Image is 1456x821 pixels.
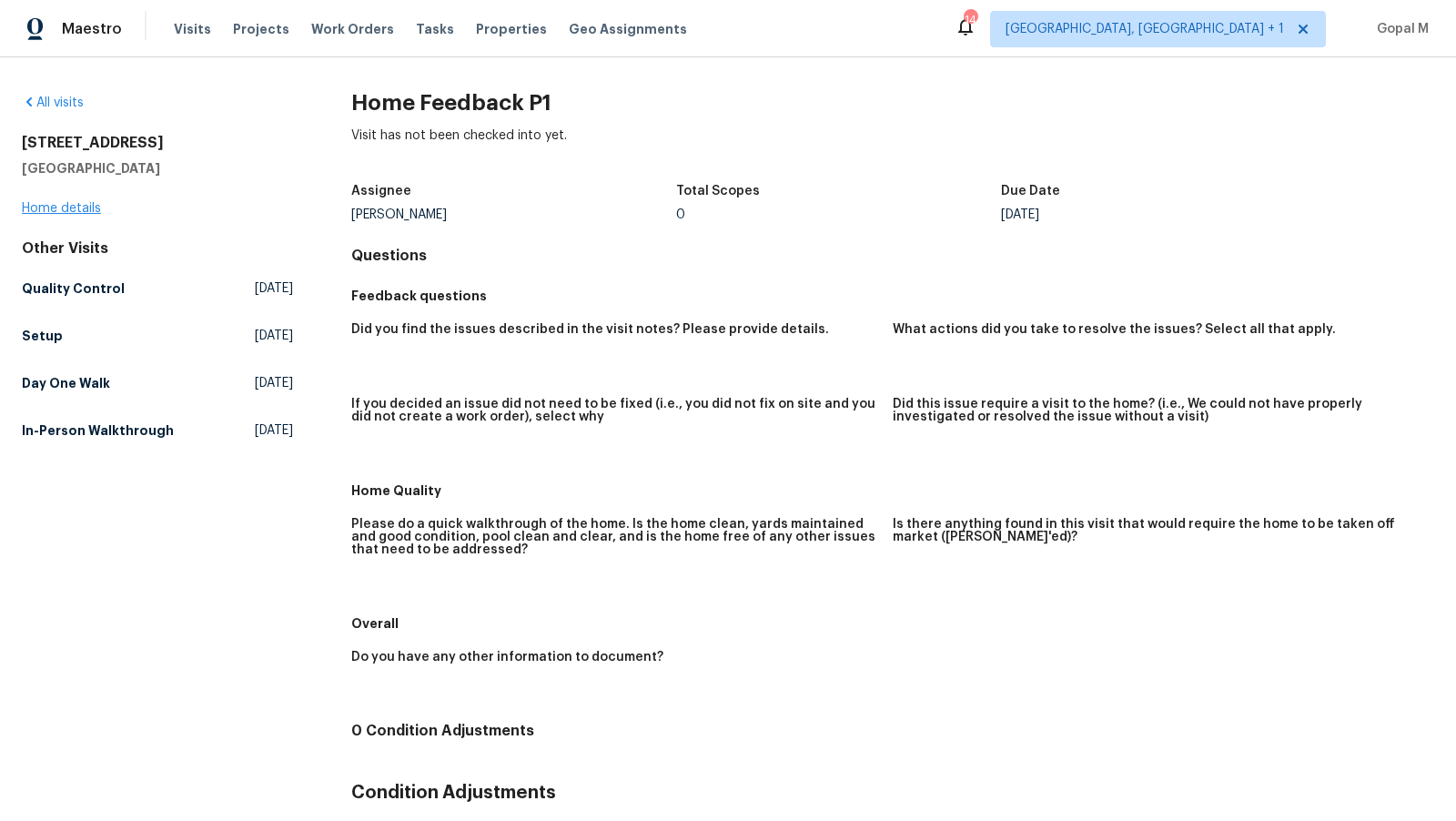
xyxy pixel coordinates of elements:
[351,614,1434,633] h5: Overall
[311,20,394,38] span: Work Orders
[351,323,829,336] h5: Did you find the issues described in the visit notes? Please provide details.
[22,159,293,177] h5: [GEOGRAPHIC_DATA]
[22,327,63,345] h5: Setup
[676,185,760,198] h5: Total Scopes
[1001,208,1326,221] div: [DATE]
[351,784,1434,802] h3: Condition Adjustments
[893,398,1420,423] h5: Did this issue require a visit to the home? (i.e., We could not have properly investigated or res...
[351,722,1434,740] h4: 0 Condition Adjustments
[174,20,211,38] span: Visits
[22,421,174,440] h5: In-Person Walkthrough
[1006,20,1284,38] span: [GEOGRAPHIC_DATA], [GEOGRAPHIC_DATA] + 1
[893,518,1420,543] h5: Is there anything found in this visit that would require the home to be taken off market ([PERSON...
[893,323,1336,336] h5: What actions did you take to resolve the issues? Select all that apply.
[22,134,293,152] h2: [STREET_ADDRESS]
[569,20,687,38] span: Geo Assignments
[255,421,293,440] span: [DATE]
[22,202,101,215] a: Home details
[255,279,293,298] span: [DATE]
[476,20,547,38] span: Properties
[255,374,293,392] span: [DATE]
[22,367,293,400] a: Day One Walk[DATE]
[22,374,110,392] h5: Day One Walk
[351,208,676,221] div: [PERSON_NAME]
[351,398,878,423] h5: If you decided an issue did not need to be fixed (i.e., you did not fix on site and you did not c...
[351,247,1434,265] h4: Questions
[351,185,411,198] h5: Assignee
[676,208,1001,221] div: 0
[22,96,84,109] a: All visits
[351,287,1434,305] h5: Feedback questions
[351,127,1434,174] div: Visit has not been checked into yet.
[22,239,293,258] div: Other Visits
[416,23,454,35] span: Tasks
[22,279,125,298] h5: Quality Control
[351,518,878,556] h5: Please do a quick walkthrough of the home. Is the home clean, yards maintained and good condition...
[1370,20,1429,38] span: Gopal M
[233,20,289,38] span: Projects
[255,327,293,345] span: [DATE]
[351,651,663,664] h5: Do you have any other information to document?
[22,414,293,447] a: In-Person Walkthrough[DATE]
[22,272,293,305] a: Quality Control[DATE]
[1001,185,1060,198] h5: Due Date
[351,94,1434,112] h2: Home Feedback P1
[351,481,1434,500] h5: Home Quality
[62,20,122,38] span: Maestro
[964,11,976,29] div: 14
[22,319,293,352] a: Setup[DATE]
